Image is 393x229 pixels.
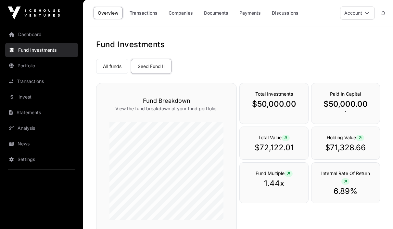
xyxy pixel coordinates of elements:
[246,178,301,189] p: 1.44x
[258,135,290,140] span: Total Value
[318,186,373,196] p: 6.89%
[200,7,233,19] a: Documents
[246,99,301,109] p: $50,000.00
[8,7,60,20] img: Icehouse Ventures Logo
[330,91,361,97] span: Paid In Capital
[5,27,78,42] a: Dashboard
[125,7,162,19] a: Transactions
[5,43,78,57] a: Fund Investments
[109,96,223,105] h3: Fund Breakdown
[235,7,265,19] a: Payments
[318,142,373,153] p: $71,328.66
[246,142,301,153] p: $72,122.01
[5,121,78,135] a: Analysis
[340,7,375,20] button: Account
[94,7,123,19] a: Overview
[318,99,373,109] p: $50,000.00
[268,7,303,19] a: Discussions
[5,59,78,73] a: Portfolio
[96,59,128,74] a: All funds
[164,7,197,19] a: Companies
[96,39,380,50] h1: Fund Investments
[5,152,78,167] a: Settings
[131,59,171,74] a: Seed Fund II
[5,137,78,151] a: News
[5,90,78,104] a: Invest
[5,74,78,88] a: Transactions
[256,170,293,176] span: Fund Multiple
[311,83,380,124] div: `
[321,170,370,184] span: Internal Rate Of Return
[255,91,293,97] span: Total Investments
[5,105,78,120] a: Statements
[109,105,223,112] p: View the fund breakdown of your fund portfolio.
[327,135,364,140] span: Holding Value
